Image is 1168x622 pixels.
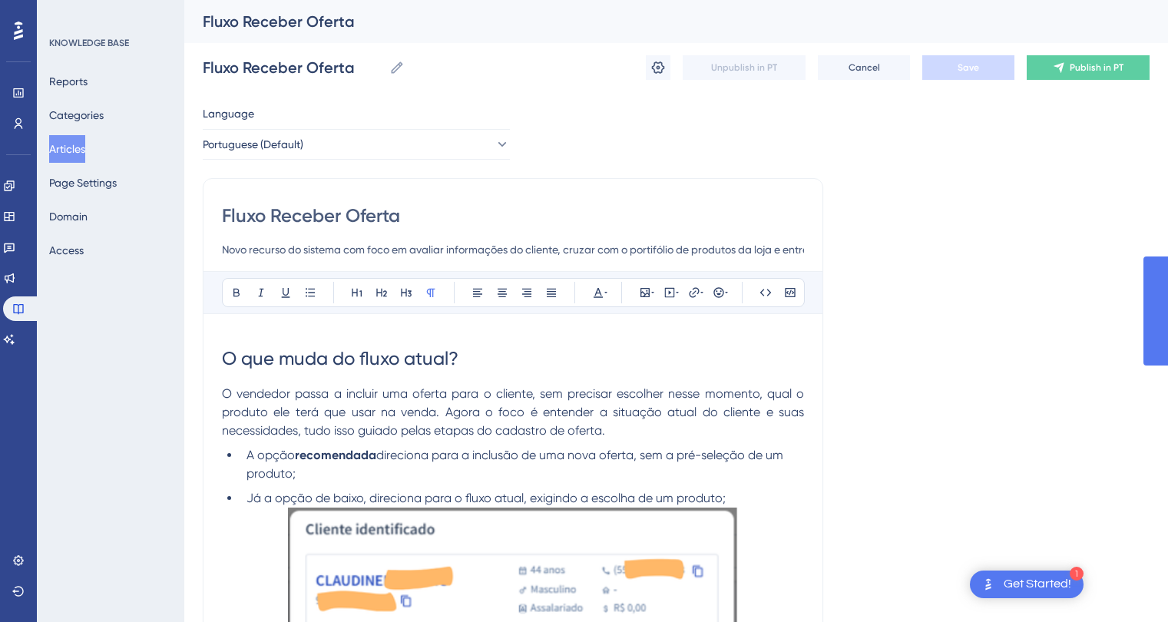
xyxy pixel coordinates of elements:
[222,348,458,369] span: O que muda do fluxo atual?
[49,37,129,49] div: KNOWLEDGE BASE
[1004,576,1071,593] div: Get Started!
[203,129,510,160] button: Portuguese (Default)
[49,169,117,197] button: Page Settings
[203,135,303,154] span: Portuguese (Default)
[247,448,295,462] span: A opção
[849,61,880,74] span: Cancel
[711,61,777,74] span: Unpublish in PT
[49,101,104,129] button: Categories
[203,104,254,123] span: Language
[49,237,84,264] button: Access
[970,571,1084,598] div: Open Get Started! checklist, remaining modules: 1
[1070,567,1084,581] div: 1
[222,240,804,259] input: Article Description
[203,11,1111,32] div: Fluxo Receber Oferta
[222,203,804,228] input: Article Title
[818,55,910,80] button: Cancel
[922,55,1014,80] button: Save
[683,55,806,80] button: Unpublish in PT
[1070,61,1123,74] span: Publish in PT
[247,491,726,505] span: Já a opção de baixo, direciona para o fluxo atual, exigindo a escolha de um produto;
[247,448,786,481] span: direciona para a inclusão de uma nova oferta, sem a pré-seleção de um produto;
[203,57,383,78] input: Article Name
[979,575,998,594] img: launcher-image-alternative-text
[222,386,807,438] span: O vendedor passa a incluir uma oferta para o cliente, sem precisar escolher nesse momento, qual o...
[49,203,88,230] button: Domain
[295,448,376,462] strong: recomendada
[1027,55,1150,80] button: Publish in PT
[49,68,88,95] button: Reports
[49,135,85,163] button: Articles
[958,61,979,74] span: Save
[1103,561,1150,607] iframe: UserGuiding AI Assistant Launcher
